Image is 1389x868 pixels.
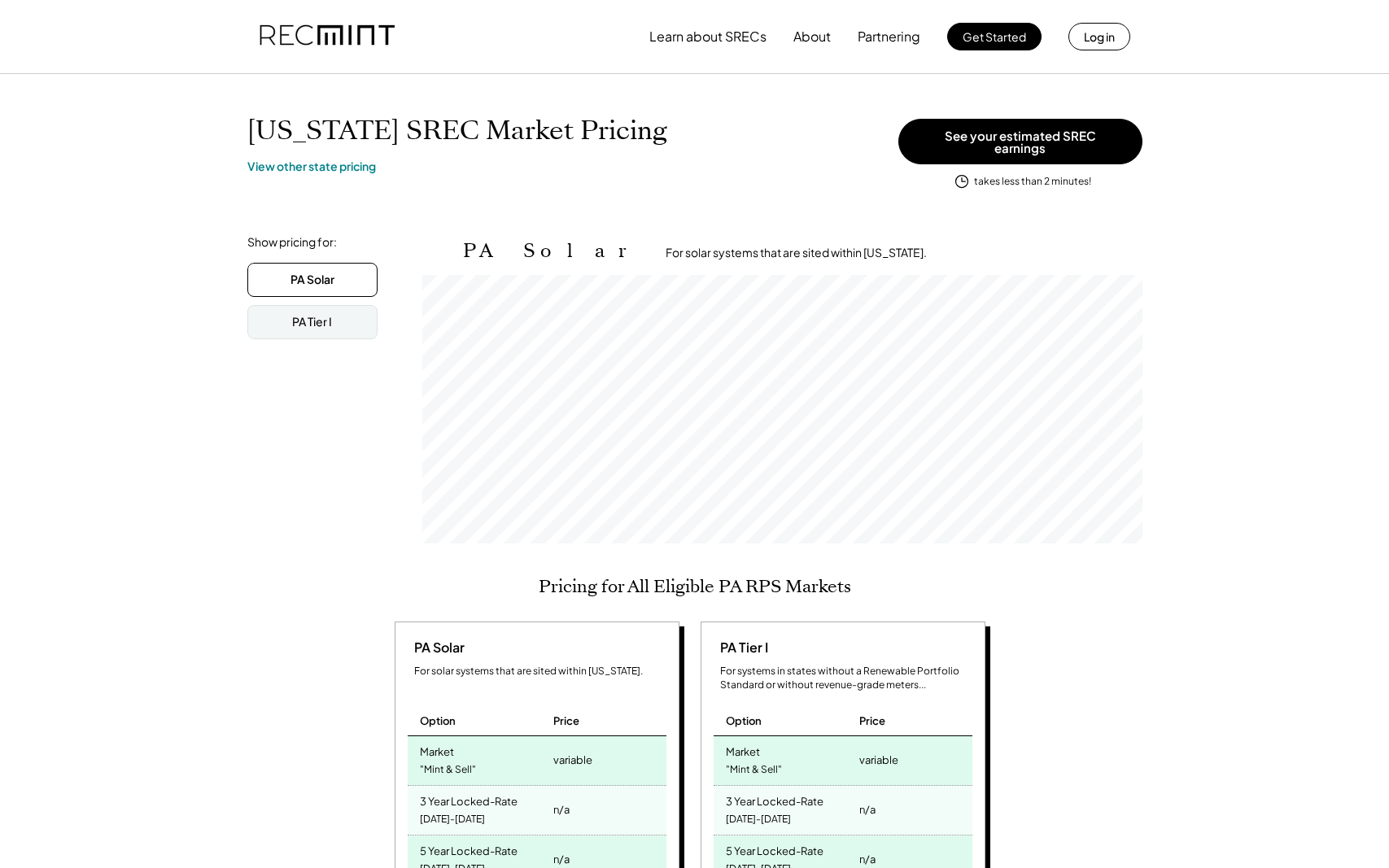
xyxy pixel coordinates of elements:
[974,175,1091,189] div: takes less than 2 minutes!
[1068,23,1130,50] button: Log in
[714,639,768,656] div: PA Tier I
[420,840,518,858] div: 5 Year Locked-Rate
[553,748,592,771] div: variable
[553,798,570,821] div: n/a
[726,713,762,728] div: Option
[898,119,1142,164] button: See your estimated SREC earnings
[726,759,782,781] div: "Mint & Sell"
[292,314,332,330] div: PA Tier I
[420,759,476,781] div: "Mint & Sell"
[859,798,876,821] div: n/a
[666,245,927,261] div: For solar systems that are sited within [US_STATE].
[726,790,823,809] div: 3 Year Locked-Rate
[726,809,791,831] div: [DATE]-[DATE]
[553,713,579,728] div: Price
[247,234,337,251] div: Show pricing for:
[720,665,972,692] div: For systems in states without a Renewable Portfolio Standard or without revenue-grade meters...
[859,748,898,771] div: variable
[420,740,454,759] div: Market
[726,740,760,759] div: Market
[247,115,667,146] h1: [US_STATE] SREC Market Pricing
[408,639,465,656] div: PA Solar
[726,840,823,858] div: 5 Year Locked-Rate
[414,665,666,678] div: For solar systems that are sited within [US_STATE].
[247,159,376,175] a: View other state pricing
[859,713,885,728] div: Price
[539,576,851,597] h2: Pricing for All Eligible PA RPS Markets
[793,20,831,53] button: About
[290,272,334,288] div: PA Solar
[947,23,1042,50] button: Get Started
[649,20,767,53] button: Learn about SRECs
[420,790,518,809] div: 3 Year Locked-Rate
[858,20,920,53] button: Partnering
[420,809,485,831] div: [DATE]-[DATE]
[260,9,395,64] img: recmint-logotype%403x.png
[420,713,456,728] div: Option
[463,239,641,263] h2: PA Solar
